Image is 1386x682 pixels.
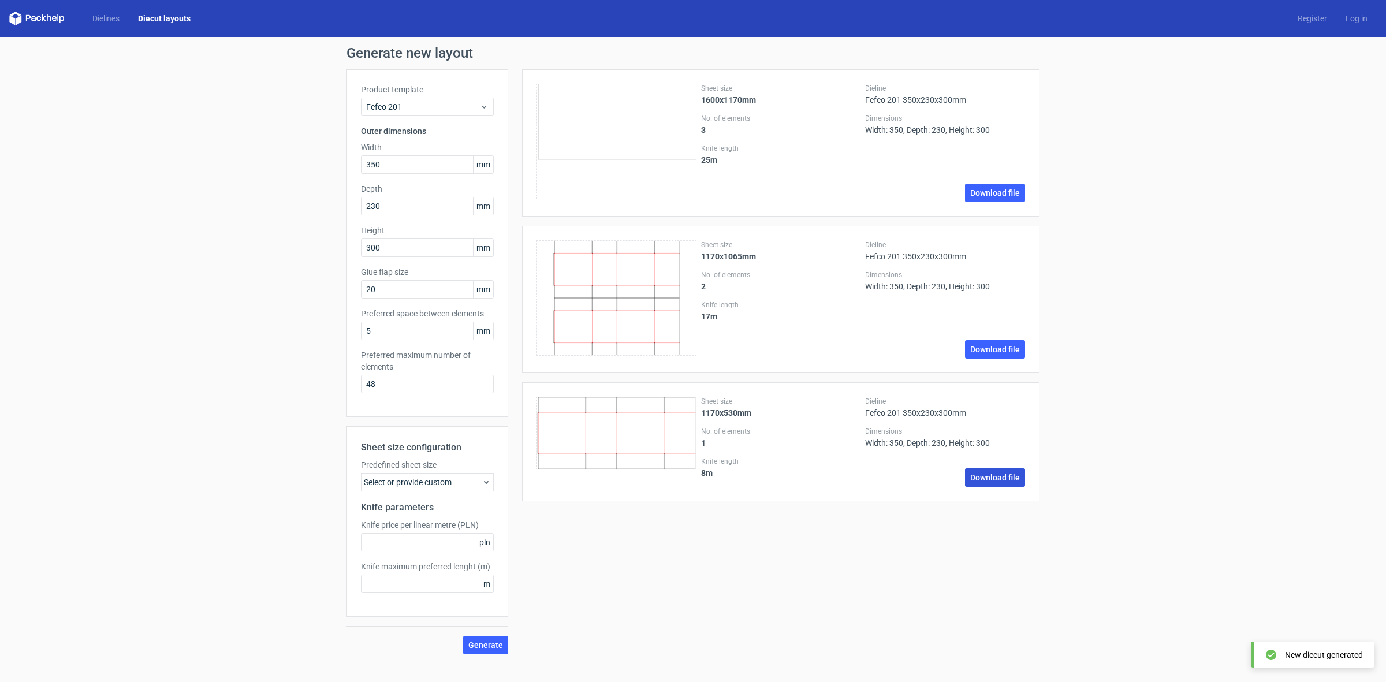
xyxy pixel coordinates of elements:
[361,225,494,236] label: Height
[865,240,1025,261] div: Fefco 201 350x230x300mm
[1285,649,1363,661] div: New diecut generated
[865,270,1025,279] label: Dimensions
[701,408,751,418] strong: 1170x530mm
[701,144,861,153] label: Knife length
[361,473,494,491] div: Select or provide custom
[701,282,706,291] strong: 2
[701,155,717,165] strong: 25 m
[701,114,861,123] label: No. of elements
[701,438,706,448] strong: 1
[965,340,1025,359] a: Download file
[361,519,494,531] label: Knife price per linear metre (PLN)
[865,427,1025,436] label: Dimensions
[361,183,494,195] label: Depth
[473,197,493,215] span: mm
[865,427,1025,448] div: Width: 350, Depth: 230, Height: 300
[361,308,494,319] label: Preferred space between elements
[361,459,494,471] label: Predefined sheet size
[865,114,1025,123] label: Dimensions
[473,239,493,256] span: mm
[473,281,493,298] span: mm
[473,156,493,173] span: mm
[473,322,493,340] span: mm
[468,641,503,649] span: Generate
[701,457,861,466] label: Knife length
[701,427,861,436] label: No. of elements
[701,125,706,135] strong: 3
[701,312,717,321] strong: 17 m
[865,270,1025,291] div: Width: 350, Depth: 230, Height: 300
[361,125,494,137] h3: Outer dimensions
[965,184,1025,202] a: Download file
[361,349,494,372] label: Preferred maximum number of elements
[865,84,1025,93] label: Dieline
[701,397,861,406] label: Sheet size
[83,13,129,24] a: Dielines
[965,468,1025,487] a: Download file
[865,240,1025,249] label: Dieline
[1336,13,1377,24] a: Log in
[701,468,713,478] strong: 8 m
[361,441,494,454] h2: Sheet size configuration
[476,534,493,551] span: pln
[480,575,493,592] span: m
[463,636,508,654] button: Generate
[865,84,1025,105] div: Fefco 201 350x230x300mm
[361,266,494,278] label: Glue flap size
[366,101,480,113] span: Fefco 201
[865,114,1025,135] div: Width: 350, Depth: 230, Height: 300
[361,141,494,153] label: Width
[346,46,1039,60] h1: Generate new layout
[361,84,494,95] label: Product template
[865,397,1025,418] div: Fefco 201 350x230x300mm
[129,13,200,24] a: Diecut layouts
[1288,13,1336,24] a: Register
[361,561,494,572] label: Knife maximum preferred lenght (m)
[865,397,1025,406] label: Dieline
[701,240,861,249] label: Sheet size
[701,252,756,261] strong: 1170x1065mm
[701,84,861,93] label: Sheet size
[701,270,861,279] label: No. of elements
[361,501,494,515] h2: Knife parameters
[701,300,861,310] label: Knife length
[701,95,756,105] strong: 1600x1170mm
